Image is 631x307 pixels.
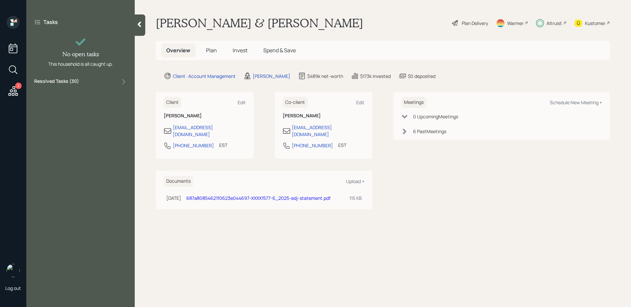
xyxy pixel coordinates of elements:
[156,16,363,30] h1: [PERSON_NAME] & [PERSON_NAME]
[233,47,247,54] span: Invest
[164,113,246,119] h6: [PERSON_NAME]
[7,264,20,277] img: sami-boghos-headshot.png
[401,97,426,108] h6: Meetings
[413,128,446,135] div: 6 Past Meeting s
[360,73,391,80] div: $173k invested
[206,47,217,54] span: Plan
[48,60,113,67] div: This household is all caught up.
[356,99,364,106] div: Edit
[283,113,365,119] h6: [PERSON_NAME]
[550,99,602,106] div: Schedule New Meeting +
[173,124,246,138] div: [EMAIL_ADDRESS][DOMAIN_NAME]
[462,20,488,27] div: Plan Delivery
[507,20,524,27] div: Warmer
[338,142,346,149] div: EST
[547,20,562,27] div: Altruist
[43,18,58,26] label: Tasks
[408,73,435,80] div: $0 deposited
[307,73,343,80] div: $489k net-worth
[166,47,190,54] span: Overview
[62,51,99,58] h4: No open tasks
[585,20,605,27] div: Kustomer
[173,73,236,80] div: Client · Account Management
[413,113,458,120] div: 0 Upcoming Meeting s
[292,124,365,138] div: [EMAIL_ADDRESS][DOMAIN_NAME]
[346,178,364,184] div: Upload +
[5,285,21,291] div: Log out
[164,97,181,108] h6: Client
[15,83,22,89] div: 3
[34,78,79,86] label: Resolved Tasks ( 30 )
[263,47,296,54] span: Spend & Save
[349,195,362,201] div: 115 KB
[164,176,193,187] h6: Documents
[173,142,214,149] div: [PHONE_NUMBER]
[166,195,181,201] div: [DATE]
[283,97,308,108] h6: Co-client
[186,195,331,201] a: 687a80854621f0623e044697-XXXX1577-6_2025-edj-statement.pdf
[253,73,290,80] div: [PERSON_NAME]
[219,142,227,149] div: EST
[238,99,246,106] div: Edit
[292,142,333,149] div: [PHONE_NUMBER]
